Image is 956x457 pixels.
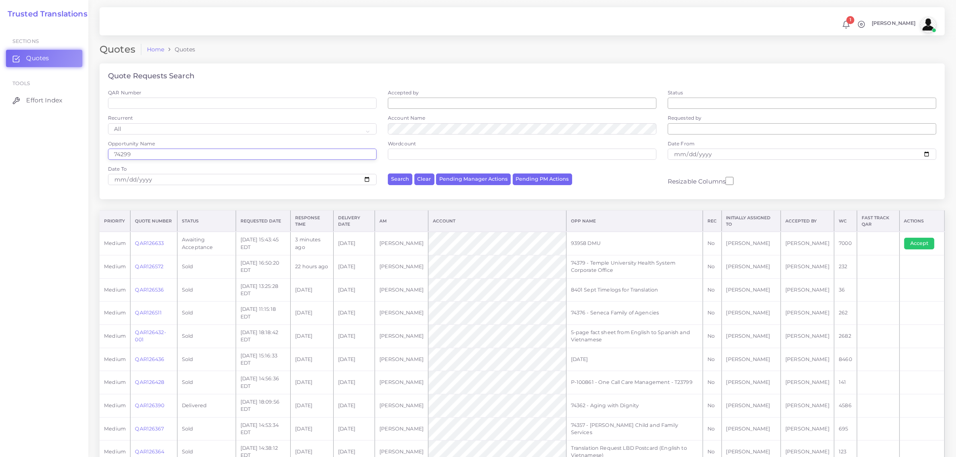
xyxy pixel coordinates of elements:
[236,348,291,371] td: [DATE] 15:16:33 EDT
[703,211,722,232] th: REC
[334,348,375,371] td: [DATE]
[375,232,428,255] td: [PERSON_NAME]
[236,371,291,394] td: [DATE] 14:56:36 EDT
[703,278,722,302] td: No
[834,348,857,371] td: 8460
[291,417,334,441] td: [DATE]
[781,324,834,348] td: [PERSON_NAME]
[834,211,857,232] th: WC
[781,348,834,371] td: [PERSON_NAME]
[781,232,834,255] td: [PERSON_NAME]
[291,371,334,394] td: [DATE]
[703,371,722,394] td: No
[781,371,834,394] td: [PERSON_NAME]
[104,263,126,269] span: medium
[834,255,857,278] td: 232
[164,45,195,53] li: Quotes
[147,45,165,53] a: Home
[899,211,944,232] th: Actions
[334,417,375,441] td: [DATE]
[291,232,334,255] td: 3 minutes ago
[6,92,82,109] a: Effort Index
[566,232,703,255] td: 93958 DMU
[291,302,334,325] td: [DATE]
[104,333,126,339] span: medium
[703,232,722,255] td: No
[236,417,291,441] td: [DATE] 14:53:34 EDT
[135,329,166,343] a: QAR126432-001
[668,140,695,147] label: Date From
[566,371,703,394] td: P-100861 - One Call Care Management - T23799
[375,278,428,302] td: [PERSON_NAME]
[104,426,126,432] span: medium
[722,348,781,371] td: [PERSON_NAME]
[135,426,164,432] a: QAR126367
[428,211,566,232] th: Account
[236,232,291,255] td: [DATE] 15:43:45 EDT
[375,255,428,278] td: [PERSON_NAME]
[135,402,164,408] a: QAR126390
[388,173,412,185] button: Search
[108,114,133,121] label: Recurrent
[388,114,426,121] label: Account Name
[236,394,291,417] td: [DATE] 18:09:56 EDT
[722,255,781,278] td: [PERSON_NAME]
[722,324,781,348] td: [PERSON_NAME]
[291,348,334,371] td: [DATE]
[334,394,375,417] td: [DATE]
[104,379,126,385] span: medium
[375,394,428,417] td: [PERSON_NAME]
[334,255,375,278] td: [DATE]
[334,278,375,302] td: [DATE]
[177,394,236,417] td: Delivered
[100,44,141,55] h2: Quotes
[703,324,722,348] td: No
[177,348,236,371] td: Sold
[291,211,334,232] th: Response Time
[781,394,834,417] td: [PERSON_NAME]
[130,211,177,232] th: Quote Number
[834,278,857,302] td: 36
[375,211,428,232] th: AM
[177,371,236,394] td: Sold
[566,302,703,325] td: 74376 - Seneca Family of Agencies
[722,371,781,394] td: [PERSON_NAME]
[135,310,162,316] a: QAR126511
[104,310,126,316] span: medium
[177,278,236,302] td: Sold
[668,176,734,186] label: Resizable Columns
[566,417,703,441] td: 74357 - [PERSON_NAME] Child and Family Services
[26,54,49,63] span: Quotes
[375,417,428,441] td: [PERSON_NAME]
[834,302,857,325] td: 262
[703,348,722,371] td: No
[236,324,291,348] td: [DATE] 18:18:42 EDT
[236,255,291,278] td: [DATE] 16:50:20 EDT
[703,255,722,278] td: No
[436,173,511,185] button: Pending Manager Actions
[414,173,434,185] button: Clear
[177,255,236,278] td: Sold
[846,16,854,24] span: 1
[236,302,291,325] td: [DATE] 11:15:18 EDT
[566,211,703,232] th: Opp Name
[388,89,419,96] label: Accepted by
[834,324,857,348] td: 2682
[135,287,164,293] a: QAR126536
[781,417,834,441] td: [PERSON_NAME]
[722,394,781,417] td: [PERSON_NAME]
[566,324,703,348] td: 5-page fact sheet from English to Spanish and Vietnamese
[375,302,428,325] td: [PERSON_NAME]
[177,324,236,348] td: Sold
[236,211,291,232] th: Requested Date
[104,287,126,293] span: medium
[135,263,163,269] a: QAR126572
[868,16,939,33] a: [PERSON_NAME]avatar
[781,211,834,232] th: Accepted by
[722,302,781,325] td: [PERSON_NAME]
[100,211,130,232] th: Priority
[236,278,291,302] td: [DATE] 13:25:28 EDT
[703,417,722,441] td: No
[834,394,857,417] td: 4586
[12,38,39,44] span: Sections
